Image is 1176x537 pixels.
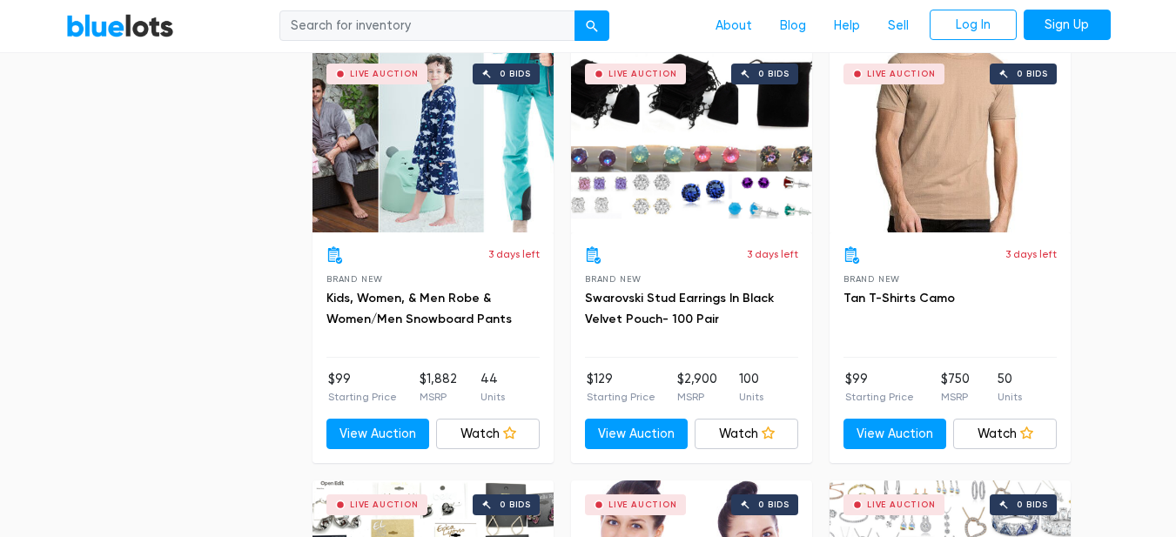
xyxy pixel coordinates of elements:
[677,389,717,405] p: MSRP
[1005,246,1057,262] p: 3 days left
[587,370,655,405] li: $129
[328,370,397,405] li: $99
[758,70,790,78] div: 0 bids
[587,389,655,405] p: Starting Price
[326,274,383,284] span: Brand New
[843,274,900,284] span: Brand New
[312,50,554,232] a: Live Auction 0 bids
[739,389,763,405] p: Units
[1017,70,1048,78] div: 0 bids
[845,389,914,405] p: Starting Price
[843,419,947,450] a: View Auction
[830,50,1071,232] a: Live Auction 0 bids
[930,10,1017,41] a: Log In
[480,370,505,405] li: 44
[998,389,1022,405] p: Units
[747,246,798,262] p: 3 days left
[328,389,397,405] p: Starting Price
[436,419,540,450] a: Watch
[998,370,1022,405] li: 50
[702,10,766,43] a: About
[608,70,677,78] div: Live Auction
[766,10,820,43] a: Blog
[867,70,936,78] div: Live Auction
[279,10,575,42] input: Search for inventory
[758,500,790,509] div: 0 bids
[608,500,677,509] div: Live Auction
[867,500,936,509] div: Live Auction
[953,419,1057,450] a: Watch
[350,70,419,78] div: Live Auction
[695,419,798,450] a: Watch
[585,419,689,450] a: View Auction
[480,389,505,405] p: Units
[739,370,763,405] li: 100
[941,389,970,405] p: MSRP
[66,13,174,38] a: BlueLots
[350,500,419,509] div: Live Auction
[874,10,923,43] a: Sell
[326,291,512,326] a: Kids, Women, & Men Robe & Women/Men Snowboard Pants
[571,50,812,232] a: Live Auction 0 bids
[1024,10,1111,41] a: Sign Up
[1017,500,1048,509] div: 0 bids
[820,10,874,43] a: Help
[585,274,642,284] span: Brand New
[326,419,430,450] a: View Auction
[941,370,970,405] li: $750
[488,246,540,262] p: 3 days left
[420,389,457,405] p: MSRP
[500,70,531,78] div: 0 bids
[677,370,717,405] li: $2,900
[420,370,457,405] li: $1,882
[585,291,774,326] a: Swarovski Stud Earrings In Black Velvet Pouch- 100 Pair
[845,370,914,405] li: $99
[843,291,955,305] a: Tan T-Shirts Camo
[500,500,531,509] div: 0 bids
